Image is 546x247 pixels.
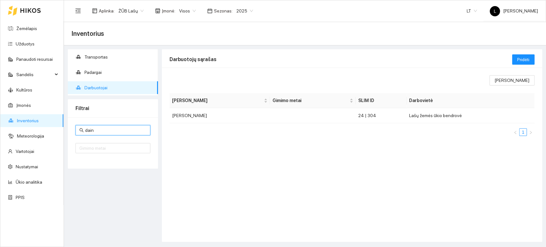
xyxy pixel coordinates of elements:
[511,128,519,136] button: left
[494,6,496,16] span: L
[16,164,38,169] a: Nustatymai
[407,93,534,108] th: Darbovietė
[75,99,150,117] div: Filtrai
[270,93,356,108] th: this column's title is Gimimo metai,this column is sortable
[490,8,538,13] span: [PERSON_NAME]
[16,195,25,200] a: PPIS
[495,77,529,84] span: [PERSON_NAME]
[16,57,53,62] a: Panaudoti resursai
[84,81,153,94] span: Darbuotojai
[489,75,534,85] button: [PERSON_NAME]
[236,6,253,16] span: 2025
[207,8,212,13] span: calendar
[519,129,526,136] a: 1
[512,54,534,65] button: Pridėti
[527,128,534,136] button: right
[172,97,263,104] span: [PERSON_NAME]
[170,93,270,108] th: this column's title is Vardas Pavardė,this column is sortable
[16,149,34,154] a: Vartotojai
[75,8,81,14] span: menu-fold
[118,6,144,16] span: ŽŪB Lašų
[84,66,153,79] span: Padargai
[467,6,477,16] span: LT
[517,56,529,63] span: Pridėti
[72,4,84,17] button: menu-fold
[16,179,42,185] a: Ūkio analitika
[273,97,348,104] span: Gimimo metai
[356,108,407,123] td: 24 | 304
[170,50,512,68] div: Darbuotojų sąrašas
[72,28,104,39] span: Inventorius
[17,118,39,123] a: Inventorius
[511,128,519,136] li: Atgal
[79,128,84,132] span: search
[407,108,534,123] td: Lašų žemės ūkio bendrovė
[513,131,517,134] span: left
[16,41,35,46] a: Užduotys
[84,51,153,63] span: Transportas
[16,68,53,81] span: Sandėlis
[179,6,196,16] span: Visos
[17,133,44,139] a: Meteorologija
[16,87,32,92] a: Kultūros
[155,8,160,13] span: shop
[214,7,233,14] span: Sezonas :
[99,7,115,14] span: Aplinka :
[162,7,175,14] span: Įmonė :
[16,26,37,31] a: Žemėlapis
[92,8,97,13] span: layout
[170,108,270,123] td: [PERSON_NAME]
[356,93,407,108] th: SLIM ID
[16,103,31,108] a: Įmonės
[527,128,534,136] li: Pirmyn
[75,143,150,153] input: Gimimo metai
[85,127,146,134] input: Paieška
[529,131,533,134] span: right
